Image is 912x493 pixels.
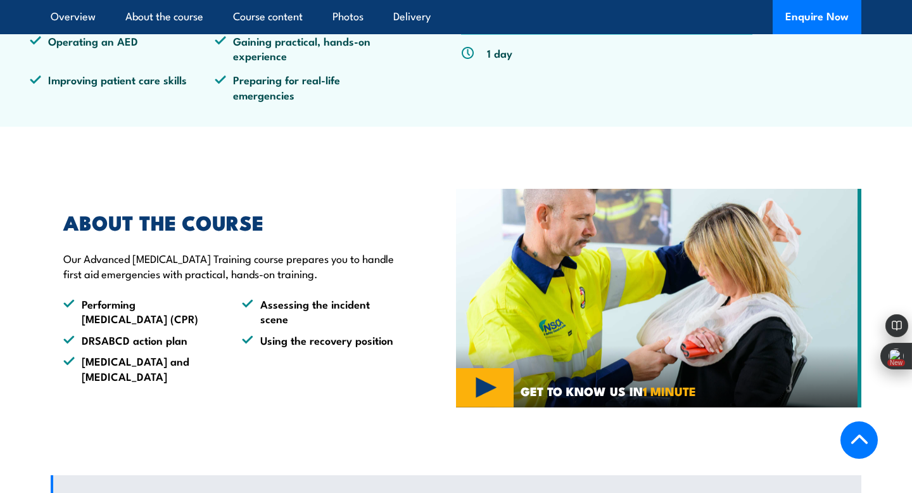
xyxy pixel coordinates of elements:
p: 1 day [487,46,512,60]
li: Using the recovery position [242,333,398,347]
li: Gaining practical, hands-on experience [215,34,400,63]
li: [MEDICAL_DATA] and [MEDICAL_DATA] [63,354,219,383]
li: DRSABCD action plan [63,333,219,347]
span: GET TO KNOW US IN [521,385,696,397]
li: Preparing for real-life emergencies [215,72,400,102]
li: Improving patient care skills [30,72,215,102]
li: Operating an AED [30,34,215,63]
li: Assessing the incident scene [242,297,398,326]
strong: 1 MINUTE [643,381,696,400]
li: Performing [MEDICAL_DATA] (CPR) [63,297,219,326]
img: Website Video Tile (2) [456,189,861,408]
p: Our Advanced [MEDICAL_DATA] Training course prepares you to handle first aid emergencies with pra... [63,251,398,281]
h2: ABOUT THE COURSE [63,213,398,231]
